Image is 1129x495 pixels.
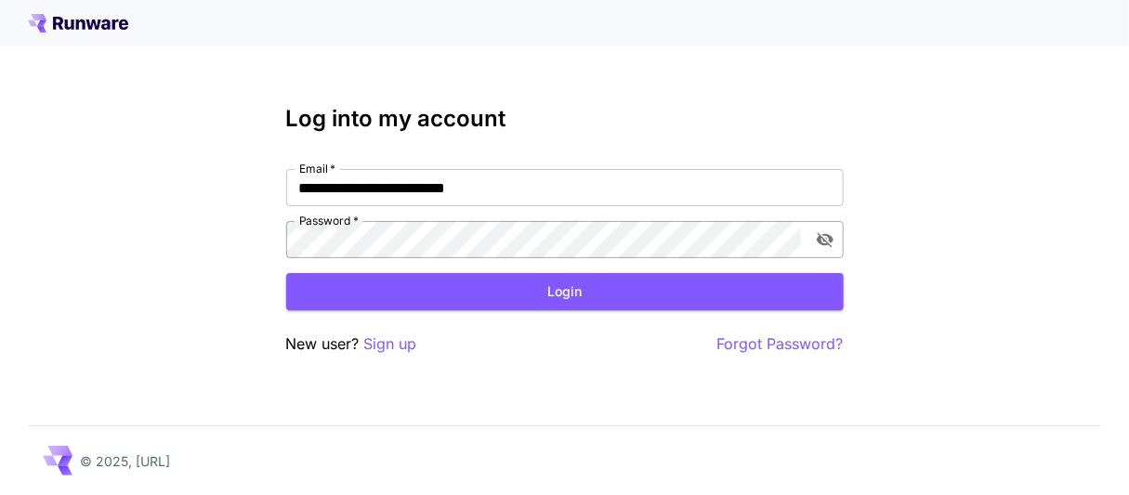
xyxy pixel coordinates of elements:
label: Password [299,213,359,228]
h3: Log into my account [286,106,844,132]
button: toggle password visibility [808,223,842,256]
button: Login [286,273,844,311]
p: © 2025, [URL] [80,451,170,471]
label: Email [299,161,335,176]
p: New user? [286,332,417,356]
button: Sign up [364,332,417,356]
button: Forgot Password? [717,332,844,356]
